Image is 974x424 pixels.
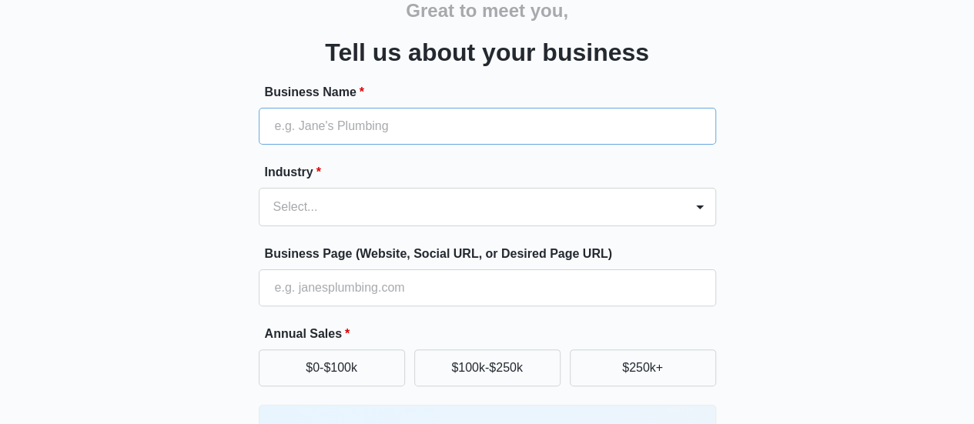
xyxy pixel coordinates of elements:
[570,349,716,386] button: $250k+
[325,34,649,71] h3: Tell us about your business
[259,269,716,306] input: e.g. janesplumbing.com
[265,163,722,182] label: Industry
[265,325,722,343] label: Annual Sales
[265,83,722,102] label: Business Name
[259,108,716,145] input: e.g. Jane's Plumbing
[259,349,405,386] button: $0-$100k
[265,245,722,263] label: Business Page (Website, Social URL, or Desired Page URL)
[414,349,561,386] button: $100k-$250k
